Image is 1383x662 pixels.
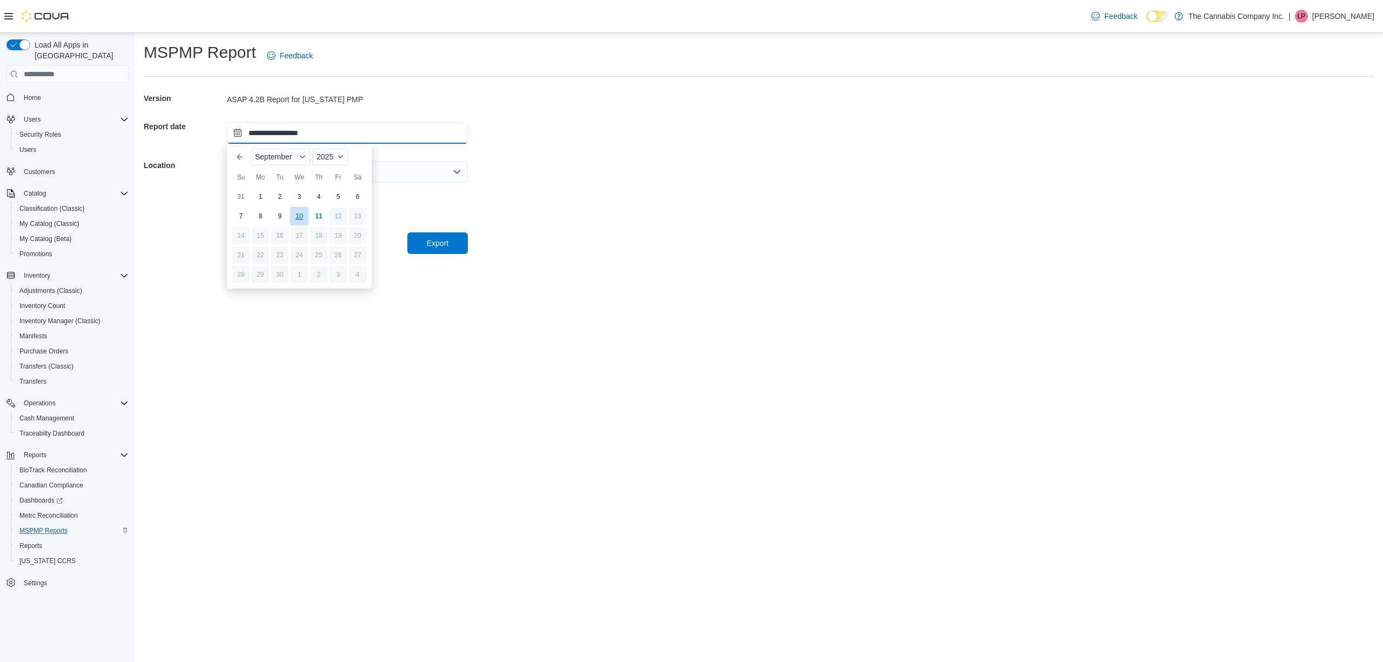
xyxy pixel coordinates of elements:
[15,554,129,567] span: Washington CCRS
[1146,11,1169,22] input: Dark Mode
[232,246,250,264] div: day-21
[15,330,51,343] a: Manifests
[15,509,82,522] a: Metrc Reconciliation
[271,169,288,186] div: Tu
[407,232,468,254] button: Export
[15,494,67,507] a: Dashboards
[330,227,347,244] div: day-19
[19,526,68,535] span: MSPMP Reports
[11,523,133,538] button: MSPMP Reports
[15,284,129,297] span: Adjustments (Classic)
[11,246,133,262] button: Promotions
[15,375,129,388] span: Transfers
[1189,10,1284,23] p: The Cannabis Company Inc.
[24,399,56,407] span: Operations
[310,208,327,225] div: day-11
[15,202,129,215] span: Classification (Classic)
[310,188,327,205] div: day-4
[330,188,347,205] div: day-5
[271,208,288,225] div: day-9
[232,266,250,283] div: day-28
[11,142,133,157] button: Users
[291,246,308,264] div: day-24
[144,155,225,176] h5: Location
[11,463,133,478] button: BioTrack Reconciliation
[11,478,133,493] button: Canadian Compliance
[290,207,308,226] div: day-10
[19,113,45,126] button: Users
[19,113,129,126] span: Users
[15,299,129,312] span: Inventory Count
[349,246,366,264] div: day-27
[1146,22,1147,23] span: Dark Mode
[15,554,80,567] a: [US_STATE] CCRS
[11,359,133,374] button: Transfers (Classic)
[15,315,105,327] a: Inventory Manager (Classic)
[15,315,129,327] span: Inventory Manager (Classic)
[24,579,47,587] span: Settings
[15,345,129,358] span: Purchase Orders
[291,169,308,186] div: We
[271,188,288,205] div: day-2
[310,169,327,186] div: Th
[15,464,91,477] a: BioTrack Reconciliation
[453,168,461,176] button: Open list of options
[15,375,51,388] a: Transfers
[24,93,41,102] span: Home
[231,187,367,284] div: September, 2025
[6,85,129,619] nav: Complex example
[227,94,468,105] div: ASAP 4.2B Report for [US_STATE] PMP
[15,232,129,245] span: My Catalog (Beta)
[271,227,288,244] div: day-16
[232,208,250,225] div: day-7
[19,481,83,490] span: Canadian Compliance
[11,508,133,523] button: Metrc Reconciliation
[15,509,129,522] span: Metrc Reconciliation
[1087,5,1142,27] a: Feedback
[15,217,84,230] a: My Catalog (Classic)
[19,269,55,282] button: Inventory
[2,112,133,127] button: Users
[15,479,88,492] a: Canadian Compliance
[349,266,366,283] div: day-4
[11,329,133,344] button: Manifests
[19,397,129,410] span: Operations
[15,128,129,141] span: Security Roles
[19,362,73,371] span: Transfers (Classic)
[11,538,133,553] button: Reports
[11,283,133,298] button: Adjustments (Classic)
[15,427,129,440] span: Traceabilty Dashboard
[231,148,249,165] button: Previous Month
[349,227,366,244] div: day-20
[19,496,63,505] span: Dashboards
[19,286,82,295] span: Adjustments (Classic)
[330,208,347,225] div: day-12
[19,449,129,462] span: Reports
[251,148,310,165] div: Button. Open the month selector. September is currently selected.
[1312,10,1374,23] p: [PERSON_NAME]
[252,188,269,205] div: day-1
[330,266,347,283] div: day-3
[349,208,366,225] div: day-13
[15,330,129,343] span: Manifests
[11,344,133,359] button: Purchase Orders
[15,299,70,312] a: Inventory Count
[317,152,333,161] span: 2025
[15,524,129,537] span: MSPMP Reports
[330,169,347,186] div: Fr
[252,227,269,244] div: day-15
[144,42,256,63] h1: MSPMP Report
[232,227,250,244] div: day-14
[310,266,327,283] div: day-2
[15,284,86,297] a: Adjustments (Classic)
[19,332,47,340] span: Manifests
[19,145,36,154] span: Users
[144,116,225,137] h5: Report date
[24,115,41,124] span: Users
[11,426,133,441] button: Traceabilty Dashboard
[19,397,60,410] button: Operations
[19,557,76,565] span: [US_STATE] CCRS
[15,539,129,552] span: Reports
[15,412,129,425] span: Cash Management
[24,271,50,280] span: Inventory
